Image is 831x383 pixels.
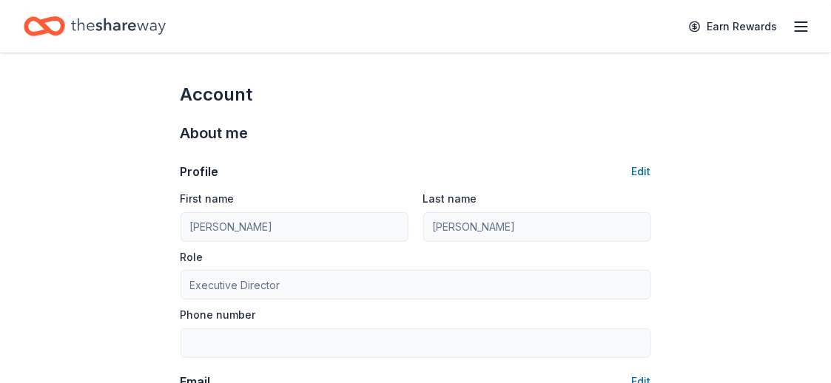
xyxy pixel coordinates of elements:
[181,83,651,106] div: Account
[181,121,651,145] div: About me
[24,9,166,44] a: Home
[181,308,256,322] label: Phone number
[423,191,477,206] label: Last name
[632,163,651,180] button: Edit
[181,250,203,265] label: Role
[181,191,235,206] label: First name
[181,163,219,180] div: Profile
[680,13,787,40] a: Earn Rewards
